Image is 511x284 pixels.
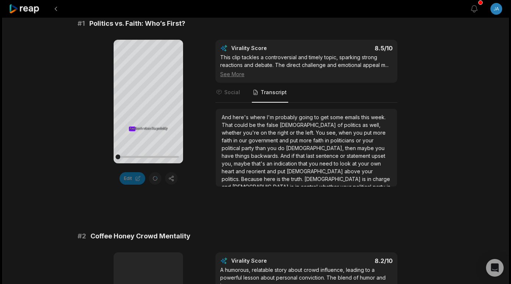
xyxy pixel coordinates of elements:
[371,160,381,167] span: own
[290,137,299,143] span: put
[362,176,367,182] span: is
[257,122,267,128] span: the
[222,129,243,136] span: whether
[330,137,356,143] span: politicians
[330,114,345,120] span: some
[306,153,316,159] span: last
[275,114,299,120] span: probably
[250,114,267,120] span: where
[362,122,369,128] span: as
[89,18,185,29] span: Politics vs. Faith: Who’s First?
[353,184,373,190] span: political
[296,153,306,159] span: that
[299,160,309,167] span: that
[345,145,357,151] span: then
[119,172,145,185] button: Edit
[267,160,274,167] span: an
[373,184,387,190] span: party
[340,184,353,190] span: your
[78,231,86,241] span: # 2
[371,114,386,120] span: week.
[222,153,235,159] span: have
[242,145,255,151] span: party
[313,137,325,143] span: faith
[364,129,373,136] span: put
[361,114,371,120] span: this
[334,160,340,167] span: to
[261,89,287,96] span: Transcript
[369,122,380,128] span: well,
[375,145,385,151] span: you
[291,176,304,182] span: truth.
[239,137,249,143] span: our
[373,129,386,136] span: more
[278,129,290,136] span: right
[339,129,353,136] span: when
[299,137,313,143] span: more
[290,184,295,190] span: is
[236,168,246,174] span: and
[290,129,296,136] span: or
[222,145,242,151] span: political
[220,53,393,78] div: This clip tackles a controversial and timely topic, sparking strong reactions and debate. The dir...
[90,231,190,241] span: Coffee Honey Crowd Mentality
[246,168,267,174] span: reorient
[282,176,291,182] span: the
[252,160,267,167] span: that's
[314,45,393,52] div: 8.5 /10
[268,129,278,136] span: the
[279,137,290,143] span: and
[222,122,234,128] span: That
[344,168,362,174] span: above
[222,114,233,120] span: And
[340,153,347,159] span: or
[345,114,361,120] span: emails
[357,145,375,151] span: maybe
[243,129,261,136] span: you're
[286,145,345,151] span: [DEMOGRAPHIC_DATA],
[353,129,364,136] span: you
[486,259,504,277] div: Open Intercom Messenger
[222,168,236,174] span: heart
[292,153,296,159] span: if
[347,153,372,159] span: statement
[234,160,252,167] span: maybe
[224,89,240,96] span: Social
[278,168,287,174] span: put
[233,114,250,120] span: here's
[352,160,358,167] span: at
[215,83,397,103] nav: Tabs
[233,137,239,143] span: in
[344,122,362,128] span: politics
[267,114,275,120] span: I'm
[220,70,393,78] div: See More
[261,129,268,136] span: on
[249,137,279,143] span: government
[319,184,340,190] span: whether
[232,184,290,190] span: [DEMOGRAPHIC_DATA]
[362,137,374,143] span: your
[301,184,319,190] span: control
[326,129,339,136] span: see,
[304,176,362,182] span: [DEMOGRAPHIC_DATA]
[241,176,264,182] span: Because
[287,168,344,174] span: [DEMOGRAPHIC_DATA]
[222,160,234,167] span: you,
[362,168,373,174] span: your
[249,122,257,128] span: be
[367,176,373,182] span: in
[222,184,232,190] span: and
[234,122,249,128] span: could
[372,153,385,159] span: upset
[337,122,344,128] span: of
[78,18,85,29] span: # 1
[280,153,292,159] span: And
[356,137,362,143] span: or
[358,160,371,167] span: your
[280,122,337,128] span: [DEMOGRAPHIC_DATA]
[305,129,316,136] span: left.
[316,153,340,159] span: sentence
[231,257,310,265] div: Virality Score
[235,153,251,159] span: things
[295,184,301,190] span: in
